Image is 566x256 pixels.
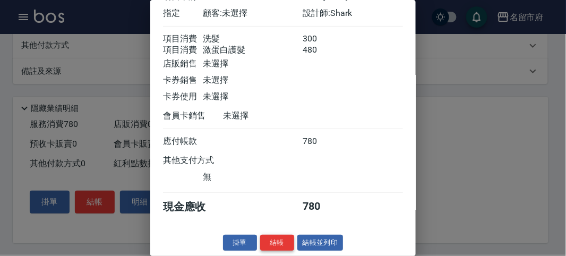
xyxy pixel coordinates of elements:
[303,136,343,147] div: 780
[163,58,203,70] div: 店販銷售
[303,33,343,45] div: 300
[163,136,203,147] div: 應付帳款
[163,45,203,56] div: 項目消費
[163,75,203,86] div: 卡券銷售
[203,58,303,70] div: 未選擇
[163,110,223,122] div: 會員卡銷售
[163,200,223,214] div: 現金應收
[260,235,294,251] button: 結帳
[163,91,203,103] div: 卡券使用
[223,110,323,122] div: 未選擇
[163,33,203,45] div: 項目消費
[203,45,303,56] div: 激蛋白護髮
[303,45,343,56] div: 480
[203,172,303,183] div: 無
[163,8,203,19] div: 指定
[203,91,303,103] div: 未選擇
[303,200,343,214] div: 780
[297,235,344,251] button: 結帳並列印
[303,8,403,19] div: 設計師: Shark
[163,155,243,166] div: 其他支付方式
[203,75,303,86] div: 未選擇
[203,8,303,19] div: 顧客: 未選擇
[223,235,257,251] button: 掛單
[203,33,303,45] div: 洗髮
